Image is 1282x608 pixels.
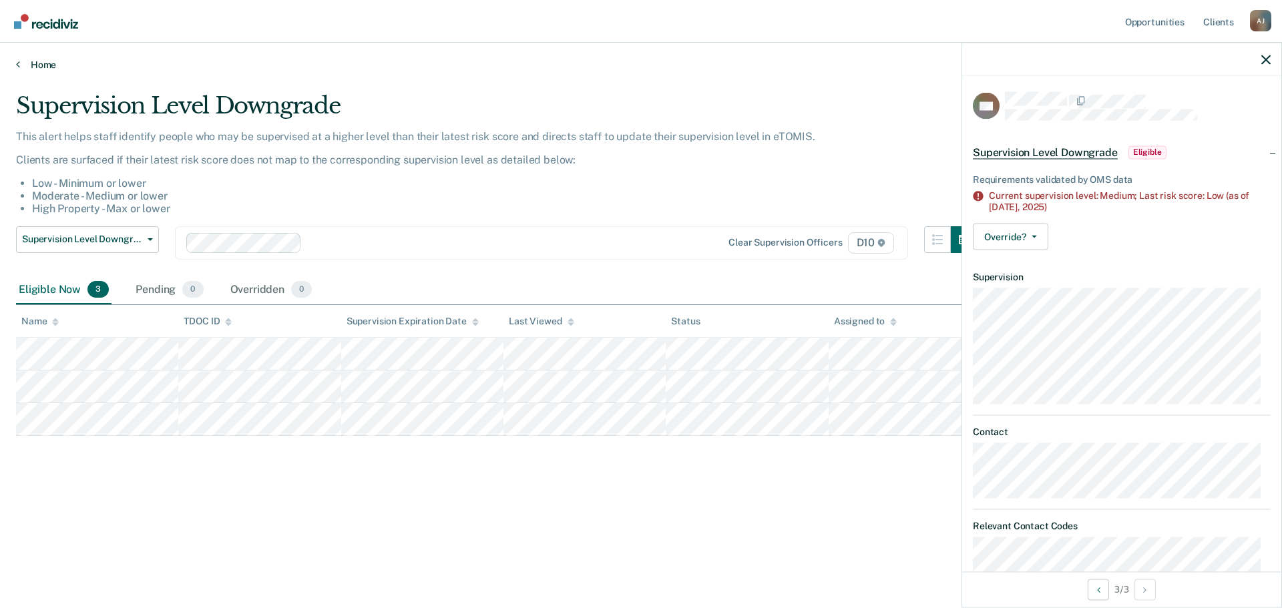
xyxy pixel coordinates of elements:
[509,316,574,327] div: Last Viewed
[133,276,206,305] div: Pending
[16,92,978,130] div: Supervision Level Downgrade
[347,316,479,327] div: Supervision Expiration Date
[32,190,978,202] li: Moderate - Medium or lower
[16,59,1266,71] a: Home
[962,571,1281,607] div: 3 / 3
[962,131,1281,174] div: Supervision Level DowngradeEligible
[973,174,1271,185] div: Requirements validated by OMS data
[1022,202,1047,212] span: 2025)
[16,130,978,143] p: This alert helps staff identify people who may be supervised at a higher level than their latest ...
[32,202,978,215] li: High Property - Max or lower
[21,316,59,327] div: Name
[182,281,203,298] span: 0
[1250,10,1271,31] div: A J
[1134,579,1156,600] button: Next Opportunity
[16,154,978,166] p: Clients are surfaced if their latest risk score does not map to the corresponding supervision lev...
[848,232,894,254] span: D10
[291,281,312,298] span: 0
[228,276,315,305] div: Overridden
[22,234,142,245] span: Supervision Level Downgrade
[184,316,232,327] div: TDOC ID
[973,223,1048,250] button: Override?
[1250,10,1271,31] button: Profile dropdown button
[728,237,842,248] div: Clear supervision officers
[834,316,897,327] div: Assigned to
[973,271,1271,282] dt: Supervision
[1088,579,1109,600] button: Previous Opportunity
[1128,145,1166,159] span: Eligible
[16,276,112,305] div: Eligible Now
[671,316,700,327] div: Status
[87,281,109,298] span: 3
[973,426,1271,438] dt: Contact
[973,145,1118,159] span: Supervision Level Downgrade
[973,520,1271,531] dt: Relevant Contact Codes
[14,14,78,29] img: Recidiviz
[32,177,978,190] li: Low - Minimum or lower
[989,190,1271,213] div: Current supervision level: Medium; Last risk score: Low (as of [DATE],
